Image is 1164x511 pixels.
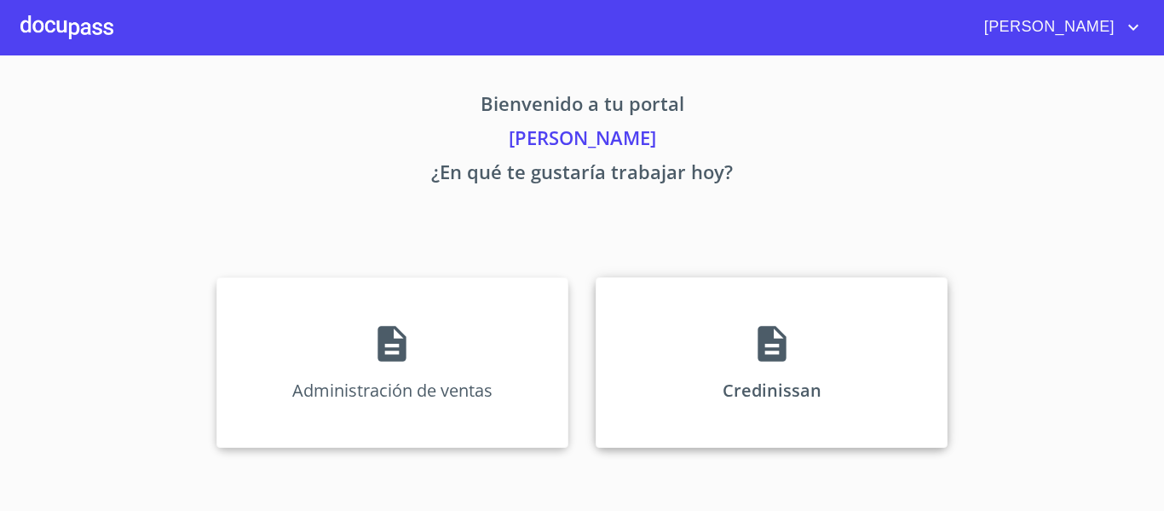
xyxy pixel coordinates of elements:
p: Bienvenido a tu portal [57,90,1107,124]
p: [PERSON_NAME] [57,124,1107,158]
span: [PERSON_NAME] [971,14,1123,41]
button: account of current user [971,14,1144,41]
p: ¿En qué te gustaría trabajar hoy? [57,158,1107,192]
p: Administración de ventas [292,379,493,402]
p: Credinissan [723,379,821,402]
